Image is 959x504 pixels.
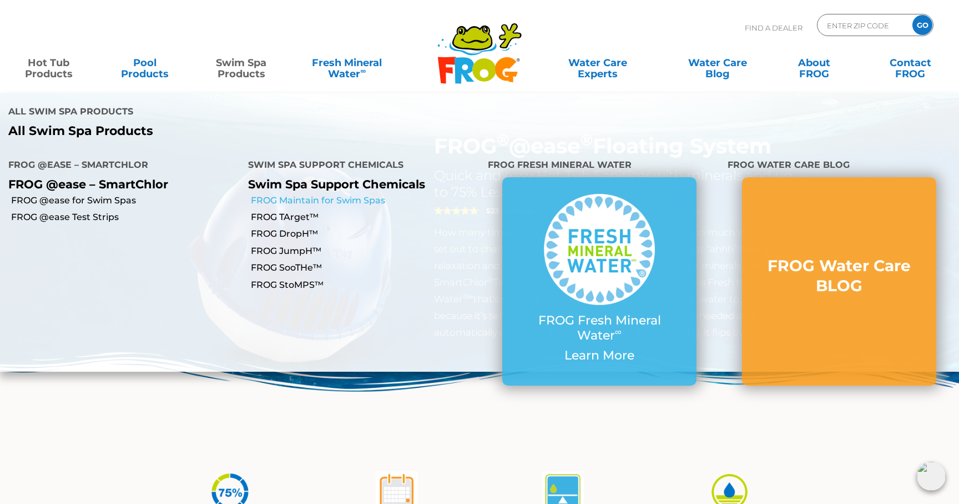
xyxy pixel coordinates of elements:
p: FROG @ease – SmartChlor [8,177,231,191]
a: Fresh MineralWater∞ [300,52,394,74]
a: FROG DropH™ [251,228,479,240]
p: Find A Dealer [745,14,802,42]
a: Water CareExperts [537,52,659,74]
a: AboutFROG [776,52,851,74]
sup: ∞ [360,66,366,75]
a: Water CareBlog [680,52,755,74]
h4: Swim Spa Support Chemicals [248,155,471,177]
a: Hot TubProducts [11,52,86,74]
a: FROG SooTHe™ [251,262,479,274]
p: Learn More [524,348,674,363]
a: FROG StoMPS™ [251,279,479,291]
a: FROG @ease for Swim Spas [11,194,240,207]
img: openIcon [917,462,946,491]
a: All Swim Spa Products [8,124,471,138]
h4: FROG Fresh Mineral Water [488,155,711,177]
a: FROG Water Care BLOG [764,256,914,307]
h3: FROG Water Care BLOG [764,256,914,296]
h4: FROG @ease – SmartChlor [8,155,231,177]
a: Swim Spa Support Chemicals [248,177,425,191]
p: FROG Fresh Mineral Water [524,313,674,343]
a: ContactFROG [873,52,948,74]
input: Zip Code Form [826,17,901,33]
h4: All Swim Spa Products [8,102,471,124]
input: GO [912,15,932,35]
a: FROG Fresh Mineral Water∞ Learn More [524,194,674,368]
a: FROG @ease Test Strips [11,211,240,223]
sup: ∞ [615,326,622,337]
a: PoolProducts [108,52,183,74]
h4: FROG Water Care BLOG [728,155,951,177]
a: FROG JumpH™ [251,245,479,257]
a: FROG Maintain for Swim Spas [251,194,479,207]
a: FROG TArget™ [251,211,479,223]
a: Swim SpaProducts [204,52,279,74]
